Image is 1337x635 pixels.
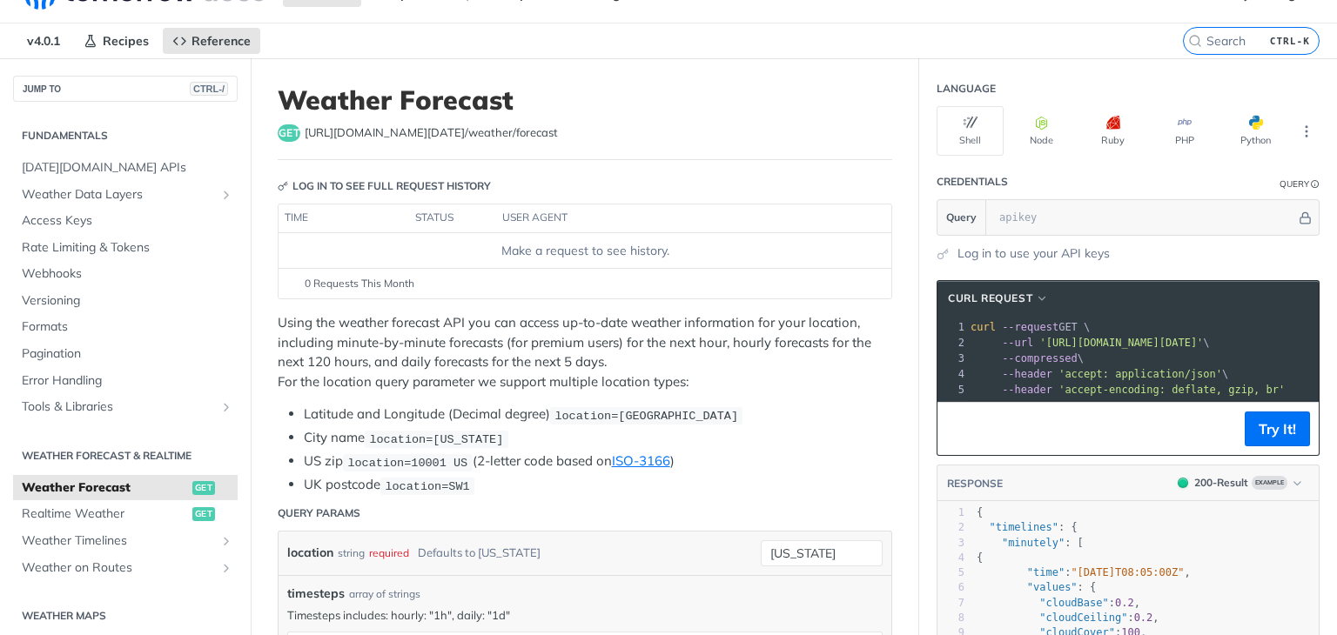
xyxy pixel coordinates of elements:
[22,479,188,497] span: Weather Forecast
[957,244,1110,263] a: Log in to use your API keys
[977,566,1191,578] span: : ,
[22,159,233,177] span: [DATE][DOMAIN_NAME] APIs
[219,561,233,575] button: Show subpages for Weather on Routes
[22,239,233,257] span: Rate Limiting & Tokens
[1002,384,1052,396] span: --header
[1266,32,1314,50] kbd: CTRL-K
[103,33,149,49] span: Recipes
[977,597,1140,609] span: : ,
[13,208,238,234] a: Access Keys
[1151,106,1218,156] button: PHP
[190,82,228,96] span: CTRL-/
[937,382,967,398] div: 5
[971,321,1090,333] span: GET \
[1280,177,1320,190] div: QueryInformation
[22,505,188,523] span: Realtime Weather
[305,276,414,291] span: 0 Requests This Month
[278,84,892,116] h1: Weather Forecast
[13,475,238,501] a: Weather Forecastget
[22,398,215,416] span: Tools & Libraries
[1039,337,1203,349] span: '[URL][DOMAIN_NAME][DATE]'
[1058,384,1285,396] span: 'accept-encoding: deflate, gzip, br'
[1296,209,1314,226] button: Hide
[1027,581,1078,593] span: "values"
[971,352,1084,364] span: \
[13,314,238,340] a: Formats
[971,368,1228,380] span: \
[418,540,541,565] div: Defaults to [US_STATE]
[369,432,503,445] span: location=[US_STATE]
[13,288,238,314] a: Versioning
[1008,106,1075,156] button: Node
[13,76,238,102] button: JUMP TOCTRL-/
[13,448,238,464] h2: Weather Forecast & realtime
[937,200,986,235] button: Query
[1039,597,1108,609] span: "cloudBase"
[219,534,233,548] button: Show subpages for Weather Timelines
[278,181,288,191] svg: Key
[937,565,964,580] div: 5
[1002,352,1078,364] span: --compressed
[287,607,883,623] p: Timesteps includes: hourly: "1h", daily: "1d"
[1071,566,1184,578] span: "[DATE]T08:05:00Z"
[977,581,1096,593] span: : {
[991,200,1296,235] input: apikey
[1079,106,1146,156] button: Ruby
[977,551,983,564] span: {
[946,416,971,442] button: Copy to clipboard
[278,178,491,194] div: Log in to see full request history
[948,291,1032,306] span: cURL Request
[13,394,238,420] a: Tools & LibrariesShow subpages for Tools & Libraries
[22,345,233,363] span: Pagination
[13,555,238,581] a: Weather on RoutesShow subpages for Weather on Routes
[347,456,467,469] span: location=10001 US
[937,536,964,551] div: 3
[971,337,1210,349] span: \
[937,520,964,535] div: 2
[369,540,409,565] div: required
[287,585,345,603] span: timesteps
[74,28,158,54] a: Recipes
[22,212,233,230] span: Access Keys
[1002,368,1052,380] span: --header
[13,528,238,554] a: Weather TimelinesShow subpages for Weather Timelines
[937,551,964,565] div: 4
[13,608,238,624] h2: Weather Maps
[937,174,1008,190] div: Credentials
[304,428,892,448] li: City name
[191,33,251,49] span: Reference
[1178,478,1188,488] span: 200
[1039,612,1127,624] span: "cloudCeiling"
[13,155,238,181] a: [DATE][DOMAIN_NAME] APIs
[1169,474,1310,491] button: 200200-ResultExample
[13,501,238,527] a: Realtime Weatherget
[1115,597,1134,609] span: 0.2
[1280,177,1309,190] div: Query
[1299,124,1314,139] svg: More ellipsis
[937,611,964,625] div: 8
[937,81,996,97] div: Language
[192,507,215,521] span: get
[977,612,1159,624] span: : ,
[13,182,238,208] a: Weather Data LayersShow subpages for Weather Data Layers
[304,475,892,495] li: UK postcode
[13,341,238,367] a: Pagination
[22,532,215,550] span: Weather Timelines
[1252,476,1287,490] span: Example
[977,506,983,518] span: {
[278,124,300,142] span: get
[219,188,233,202] button: Show subpages for Weather Data Layers
[17,28,70,54] span: v4.0.1
[1002,321,1058,333] span: --request
[942,290,1055,307] button: cURL Request
[22,318,233,336] span: Formats
[1002,537,1065,549] span: "minutely"
[163,28,260,54] a: Reference
[278,505,360,521] div: Query Params
[287,540,333,565] label: location
[1002,337,1033,349] span: --url
[13,368,238,394] a: Error Handling
[989,521,1058,533] span: "timelines"
[937,351,967,366] div: 3
[286,242,884,260] div: Make a request to see history.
